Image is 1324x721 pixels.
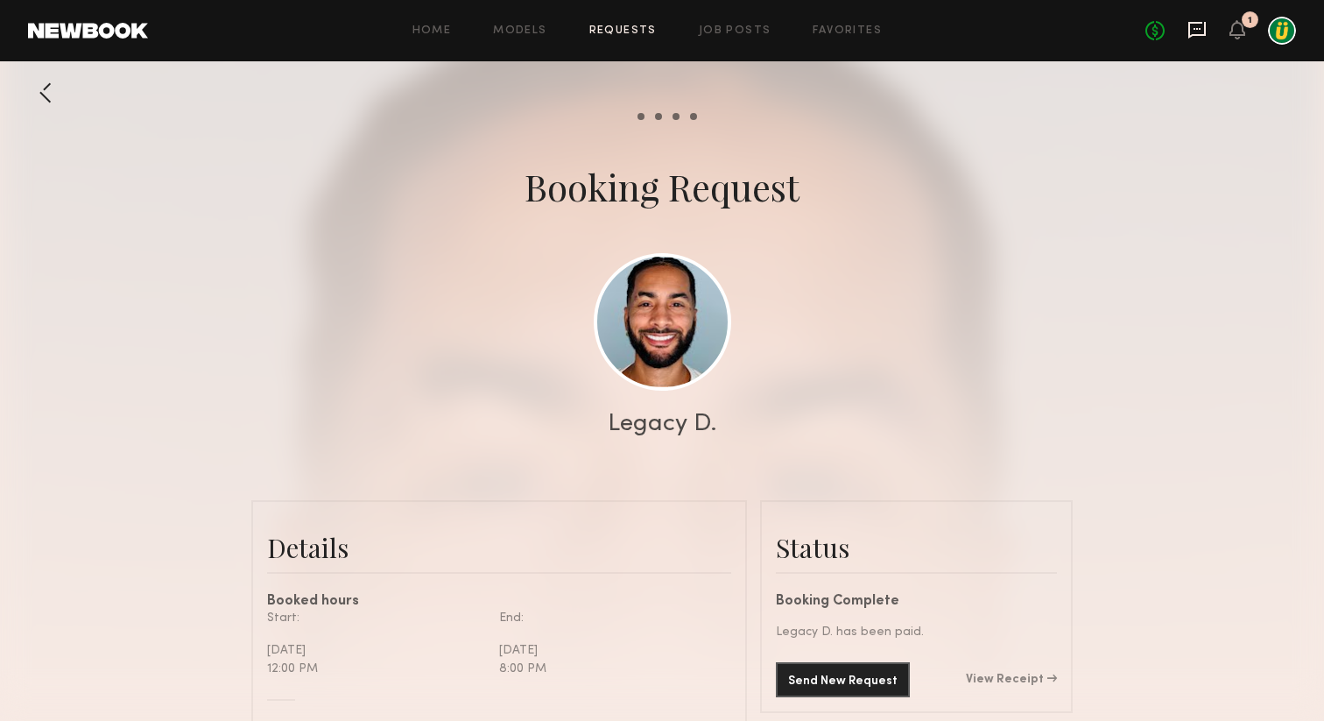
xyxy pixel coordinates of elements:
div: Legacy D. has been paid. [776,623,1057,641]
div: Booking Complete [776,595,1057,609]
div: Status [776,530,1057,565]
div: [DATE] [499,641,718,660]
a: Models [493,25,546,37]
div: 1 [1248,16,1252,25]
div: Start: [267,609,486,627]
div: End: [499,609,718,627]
a: Requests [589,25,657,37]
div: Legacy D. [608,412,717,436]
button: Send New Request [776,662,910,697]
a: Job Posts [699,25,771,37]
a: Home [412,25,452,37]
a: Favorites [813,25,882,37]
div: 8:00 PM [499,660,718,678]
div: [DATE] [267,641,486,660]
div: Booking Request [525,162,799,211]
div: Details [267,530,731,565]
div: Booked hours [267,595,731,609]
div: 12:00 PM [267,660,486,678]
a: View Receipt [966,674,1057,686]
